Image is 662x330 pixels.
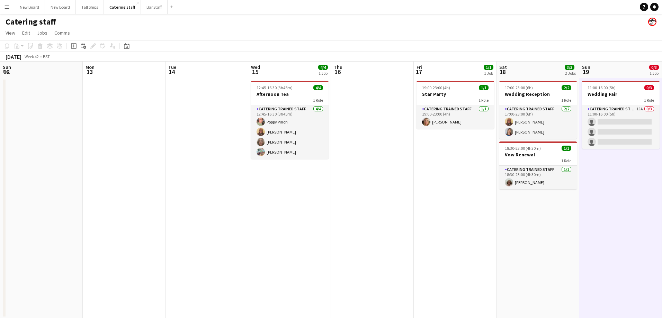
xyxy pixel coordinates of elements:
[334,64,342,70] span: Thu
[499,81,577,139] app-job-card: 17:00-23:00 (6h)2/2Wedding Reception1 RoleCatering trained staff2/217:00-23:00 (6h)[PERSON_NAME][...
[250,68,260,76] span: 15
[505,85,533,90] span: 17:00-23:00 (6h)
[168,64,176,70] span: Tue
[648,18,656,26] app-user-avatar: Beach Ballroom
[333,68,342,76] span: 16
[582,91,660,97] h3: Wedding Fair
[3,28,18,37] a: View
[649,65,659,70] span: 0/3
[37,30,47,36] span: Jobs
[104,0,141,14] button: Catering staff
[251,105,329,159] app-card-role: Catering trained staff4/412:45-16:30 (3h45m)Poppy Pinch[PERSON_NAME][PERSON_NAME][PERSON_NAME]
[167,68,176,76] span: 14
[499,141,577,189] app-job-card: 18:30-23:00 (4h30m)1/1Vow Renewal1 RoleCatering trained staff1/118:30-23:00 (4h30m)[PERSON_NAME]
[417,105,494,129] app-card-role: Catering trained staff1/119:00-23:00 (4h)[PERSON_NAME]
[318,65,328,70] span: 4/4
[54,30,70,36] span: Comms
[562,85,571,90] span: 2/2
[561,158,571,163] span: 1 Role
[251,91,329,97] h3: Afternoon Tea
[479,85,489,90] span: 1/1
[499,91,577,97] h3: Wedding Reception
[565,65,574,70] span: 3/3
[417,64,422,70] span: Fri
[257,85,293,90] span: 12:45-16:30 (3h45m)
[484,65,493,70] span: 1/1
[644,98,654,103] span: 1 Role
[86,64,95,70] span: Mon
[415,68,422,76] span: 17
[14,0,45,14] button: New Board
[417,91,494,97] h3: Star Party
[588,85,616,90] span: 11:00-16:00 (5h)
[23,54,40,59] span: Week 42
[2,68,11,76] span: 12
[141,0,168,14] button: Bar Staff
[422,85,450,90] span: 19:00-23:00 (4h)
[52,28,73,37] a: Comms
[313,98,323,103] span: 1 Role
[582,64,590,70] span: Sun
[582,81,660,149] app-job-card: 11:00-16:00 (5h)0/3Wedding Fair1 RoleCatering trained staff15A0/311:00-16:00 (5h)
[3,64,11,70] span: Sun
[313,85,323,90] span: 4/4
[251,81,329,159] app-job-card: 12:45-16:30 (3h45m)4/4Afternoon Tea1 RoleCatering trained staff4/412:45-16:30 (3h45m)Poppy Pinch[...
[43,54,50,59] div: BST
[505,146,541,151] span: 18:30-23:00 (4h30m)
[251,64,260,70] span: Wed
[644,85,654,90] span: 0/3
[484,71,493,76] div: 1 Job
[499,166,577,189] app-card-role: Catering trained staff1/118:30-23:00 (4h30m)[PERSON_NAME]
[417,81,494,129] app-job-card: 19:00-23:00 (4h)1/1Star Party1 RoleCatering trained staff1/119:00-23:00 (4h)[PERSON_NAME]
[499,105,577,139] app-card-role: Catering trained staff2/217:00-23:00 (6h)[PERSON_NAME][PERSON_NAME]
[499,64,507,70] span: Sat
[22,30,30,36] span: Edit
[319,71,328,76] div: 1 Job
[650,71,659,76] div: 1 Job
[561,98,571,103] span: 1 Role
[582,105,660,149] app-card-role: Catering trained staff15A0/311:00-16:00 (5h)
[562,146,571,151] span: 1/1
[45,0,76,14] button: New Board
[499,152,577,158] h3: Vow Renewal
[581,68,590,76] span: 19
[6,30,15,36] span: View
[565,71,576,76] div: 2 Jobs
[498,68,507,76] span: 18
[34,28,50,37] a: Jobs
[6,53,21,60] div: [DATE]
[84,68,95,76] span: 13
[6,17,56,27] h1: Catering staff
[478,98,489,103] span: 1 Role
[19,28,33,37] a: Edit
[76,0,104,14] button: Tall Ships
